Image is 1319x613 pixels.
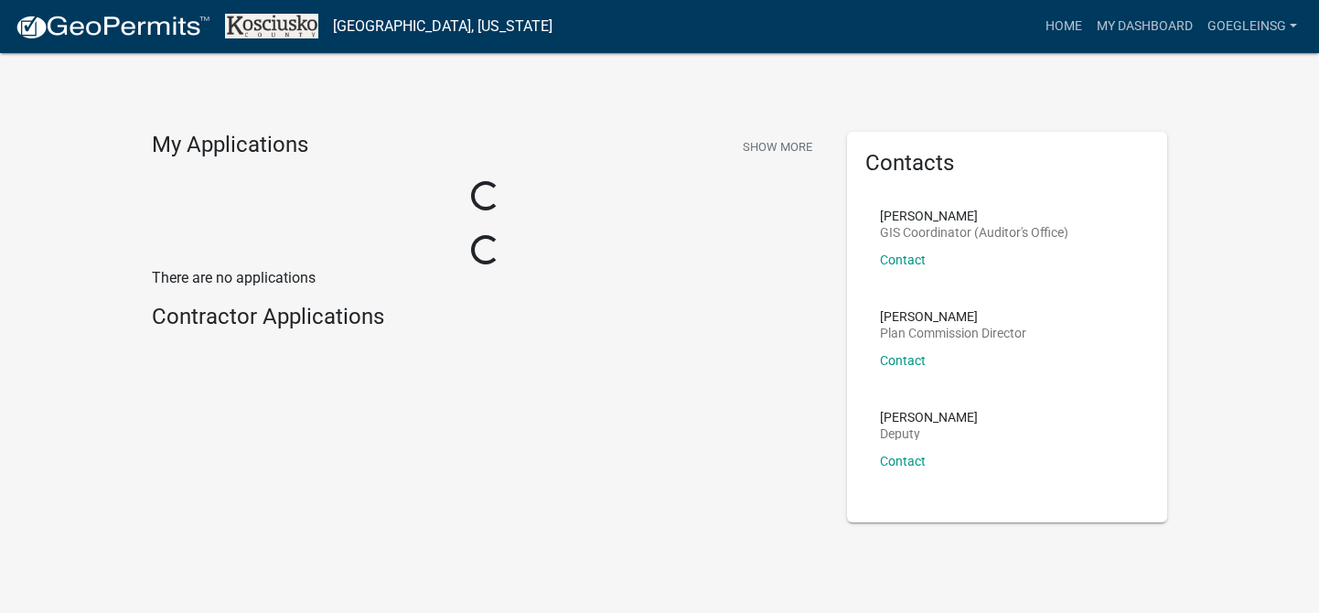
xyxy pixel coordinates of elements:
[880,253,926,267] a: Contact
[880,353,926,368] a: Contact
[152,267,820,289] p: There are no applications
[225,14,318,38] img: Kosciusko County, Indiana
[1200,9,1304,44] a: GoegleinSG
[865,150,1149,177] h5: Contacts
[880,327,1026,339] p: Plan Commission Director
[1038,9,1089,44] a: Home
[880,427,978,440] p: Deputy
[152,304,820,330] h4: Contractor Applications
[880,210,1068,222] p: [PERSON_NAME]
[1089,9,1200,44] a: My Dashboard
[880,454,926,468] a: Contact
[735,132,820,162] button: Show More
[152,304,820,338] wm-workflow-list-section: Contractor Applications
[152,132,308,159] h4: My Applications
[880,411,978,424] p: [PERSON_NAME]
[880,226,1068,239] p: GIS Coordinator (Auditor's Office)
[333,11,552,42] a: [GEOGRAPHIC_DATA], [US_STATE]
[880,310,1026,323] p: [PERSON_NAME]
